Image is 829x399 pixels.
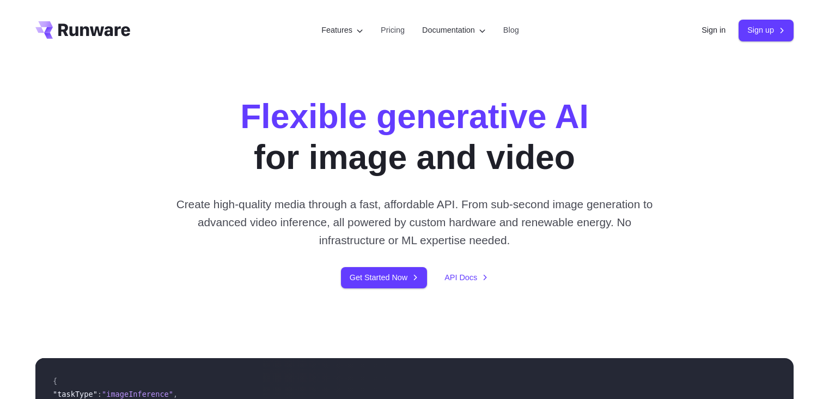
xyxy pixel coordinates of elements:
a: Go to / [35,21,130,39]
span: "taskType" [53,390,97,398]
span: , [173,390,178,398]
a: Sign in [702,24,726,37]
span: : [97,390,102,398]
span: "imageInference" [102,390,173,398]
span: { [53,377,57,385]
a: Sign up [739,20,794,41]
a: Get Started Now [341,267,427,288]
a: Pricing [381,24,405,37]
h1: for image and video [240,96,589,178]
p: Create high-quality media through a fast, affordable API. From sub-second image generation to adv... [172,195,657,250]
a: API Docs [444,271,488,284]
label: Features [321,24,363,37]
strong: Flexible generative AI [240,97,589,135]
a: Blog [503,24,519,37]
label: Documentation [422,24,486,37]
